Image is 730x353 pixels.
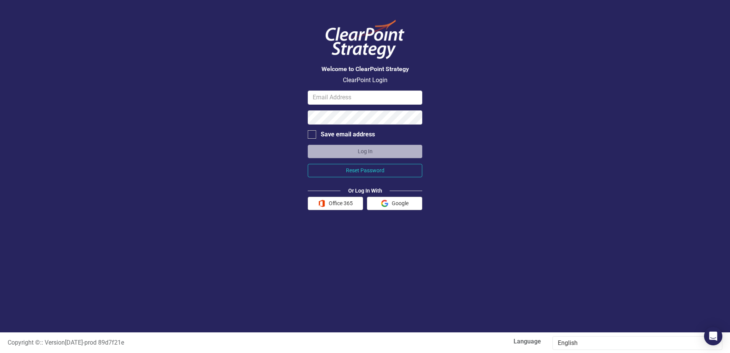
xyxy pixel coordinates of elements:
[308,76,422,85] p: ClearPoint Login
[308,197,363,210] button: Office 365
[321,130,375,139] div: Save email address
[319,15,411,64] img: ClearPoint Logo
[341,187,390,194] div: Or Log In With
[318,200,325,207] img: Office 365
[308,91,422,105] input: Email Address
[367,197,422,210] button: Google
[2,338,365,347] div: :: Version [DATE] - prod 89d7f21e
[8,339,40,346] span: Copyright ©
[308,164,422,177] button: Reset Password
[381,200,388,207] img: Google
[308,145,422,158] button: Log In
[308,66,422,73] h3: Welcome to ClearPoint Strategy
[371,337,541,346] label: Language
[704,327,722,345] div: Open Intercom Messenger
[558,339,709,348] div: English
